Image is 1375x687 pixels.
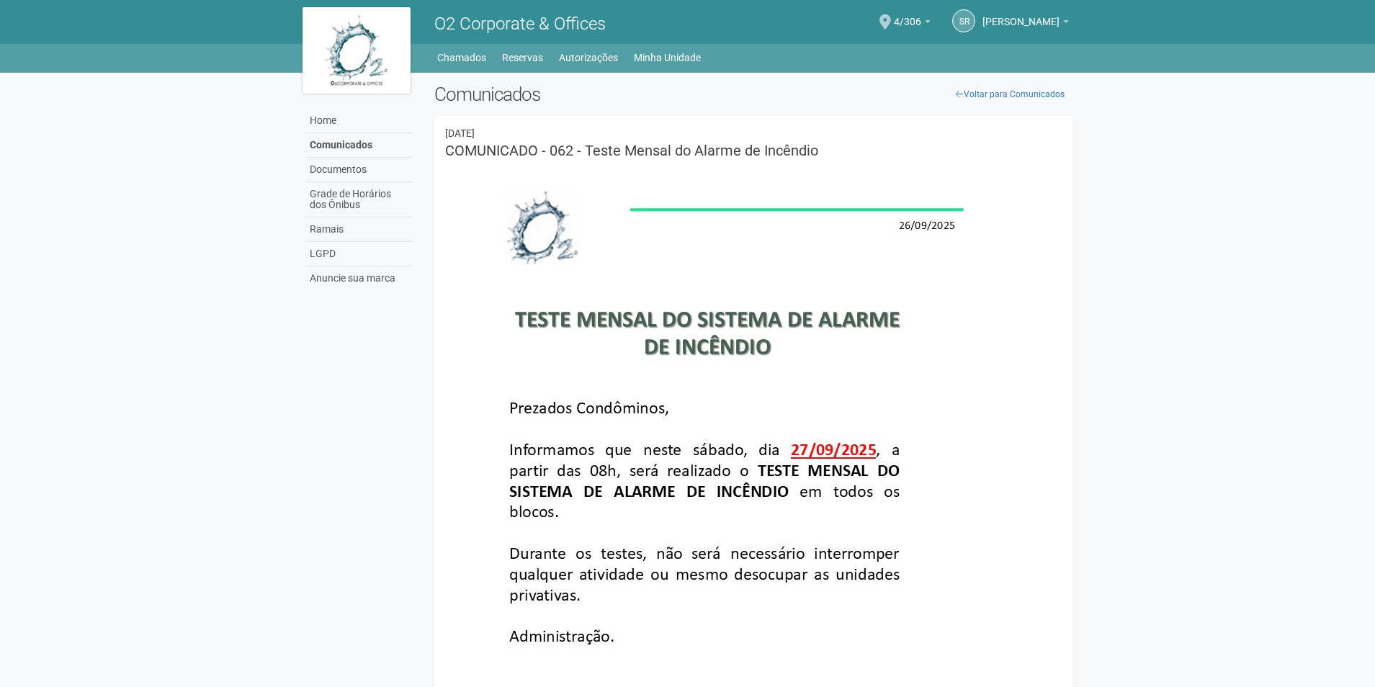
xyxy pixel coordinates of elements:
h2: Comunicados [434,84,1073,105]
a: Grade de Horários dos Ônibus [306,182,413,217]
a: Ramais [306,217,413,242]
span: O2 Corporate & Offices [434,14,606,34]
a: Reservas [502,48,543,68]
h3: COMUNICADO - 062 - Teste Mensal do Alarme de Incêndio [445,143,1062,158]
span: Sandro Ricardo Santos da Silva [982,2,1060,27]
a: Chamados [437,48,486,68]
a: Home [306,109,413,133]
a: Voltar para Comunicados [948,84,1072,105]
span: 4/306 [894,2,921,27]
a: [PERSON_NAME] [982,18,1069,30]
div: 26/09/2025 19:29 [445,127,1062,140]
a: Comunicados [306,133,413,158]
a: Autorizações [559,48,618,68]
a: Minha Unidade [634,48,701,68]
a: Documentos [306,158,413,182]
a: Anuncie sua marca [306,266,413,290]
a: 4/306 [894,18,931,30]
a: SR [952,9,975,32]
a: LGPD [306,242,413,266]
img: logo.jpg [303,7,411,94]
